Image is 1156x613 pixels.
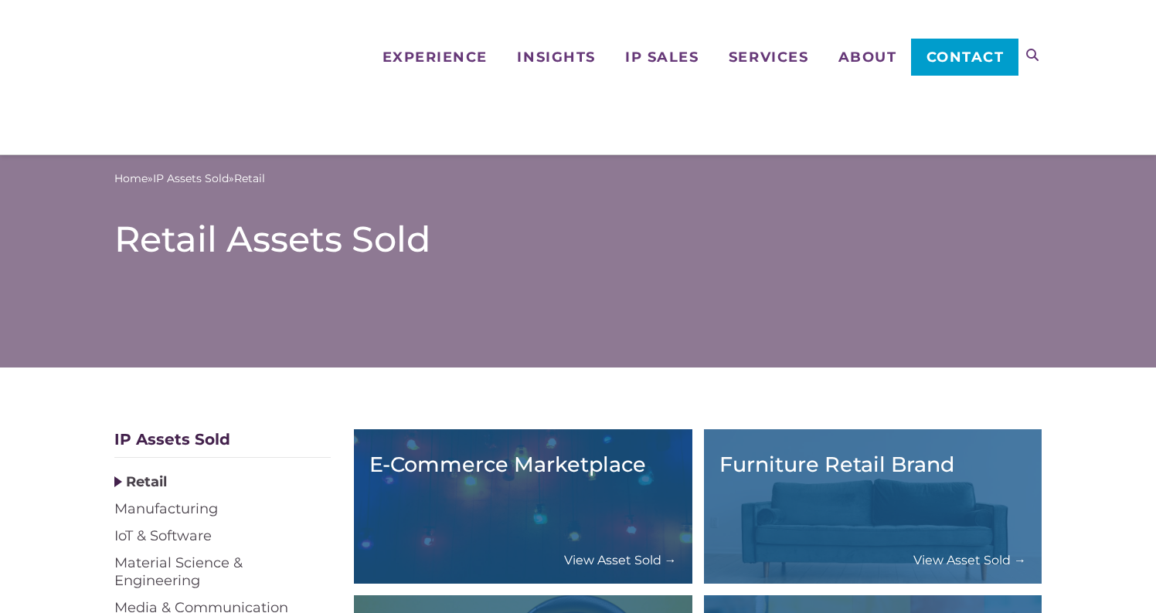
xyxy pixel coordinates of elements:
[114,429,331,458] div: IP Assets Sold
[114,19,219,135] img: Metis Partners
[517,50,595,64] span: Insights
[114,527,212,544] a: IoT & Software
[369,452,677,477] h3: E-Commerce Marketplace
[114,171,265,187] span: » »
[382,50,488,64] span: Experience
[625,50,699,64] span: IP Sales
[729,50,808,64] span: Services
[911,39,1018,76] a: Contact
[564,552,677,568] a: View Asset Sold →
[926,50,1005,64] span: Contact
[719,452,1027,477] h3: Furniture Retail Brand
[126,473,167,490] a: Retail
[838,50,897,64] span: About
[153,171,229,187] a: IP Assets Sold
[913,552,1026,568] a: View Asset Sold →
[114,218,1042,261] h1: Retail Assets Sold
[114,554,243,589] a: Material Science & Engineering
[114,171,148,187] a: Home
[114,500,218,517] a: Manufacturing
[234,171,265,187] span: Retail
